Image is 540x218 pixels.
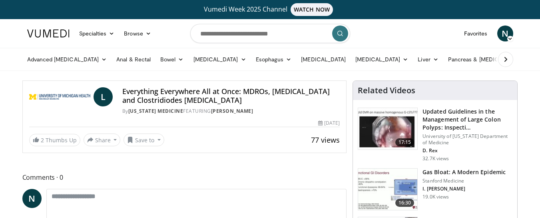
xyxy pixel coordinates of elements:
h4: Related Videos [358,86,415,95]
span: WATCH NOW [291,3,333,16]
img: dfcfcb0d-b871-4e1a-9f0c-9f64970f7dd8.150x105_q85_crop-smart_upscale.jpg [358,108,417,149]
span: 2 [41,136,44,144]
span: 77 views [311,135,340,145]
a: Specialties [74,26,120,41]
span: 17:15 [395,138,414,146]
span: Comments 0 [22,172,347,183]
a: 17:15 Updated Guidelines in the Management of Large Colon Polyps: Inspecti… University of [US_STA... [358,108,512,162]
input: Search topics, interventions [190,24,350,43]
p: University of [US_STATE] Department of Medicine [422,133,512,146]
a: Browse [119,26,156,41]
img: Michigan Medicine [29,87,90,106]
a: Favorites [459,26,492,41]
button: Save to [124,134,164,146]
a: Esophagus [251,51,297,67]
a: [PERSON_NAME] [211,108,253,114]
a: Bowel [155,51,188,67]
h4: Everything Everywhere All at Once: MDROs, [MEDICAL_DATA] and Clostridiodes [MEDICAL_DATA] [122,87,340,104]
a: Pancreas & [MEDICAL_DATA] [443,51,537,67]
h3: Gas Bloat: A Modern Epidemic [422,168,506,176]
img: 480ec31d-e3c1-475b-8289-0a0659db689a.150x105_q85_crop-smart_upscale.jpg [358,169,417,210]
a: N [497,26,513,41]
div: [DATE] [318,120,340,127]
a: [MEDICAL_DATA] [351,51,413,67]
a: Anal & Rectal [112,51,155,67]
h3: Updated Guidelines in the Management of Large Colon Polyps: Inspecti… [422,108,512,132]
a: N [22,189,42,208]
a: [MEDICAL_DATA] [189,51,251,67]
a: 2 Thumbs Up [29,134,80,146]
p: Stanford Medicine [422,178,506,184]
a: Vumedi Week 2025 ChannelWATCH NOW [28,3,512,16]
a: [MEDICAL_DATA] [296,51,351,67]
div: By FEATURING [122,108,340,115]
span: 16:30 [395,199,414,207]
a: [US_STATE] Medicine [128,108,183,114]
p: 32.7K views [422,155,449,162]
p: I. [PERSON_NAME] [422,186,506,192]
img: VuMedi Logo [27,29,70,37]
a: Advanced [MEDICAL_DATA] [22,51,112,67]
p: 19.0K views [422,194,449,200]
a: Liver [413,51,443,67]
button: Share [84,134,121,146]
p: D. Rex [422,147,512,154]
a: 16:30 Gas Bloat: A Modern Epidemic Stanford Medicine I. [PERSON_NAME] 19.0K views [358,168,512,210]
a: L [94,87,113,106]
